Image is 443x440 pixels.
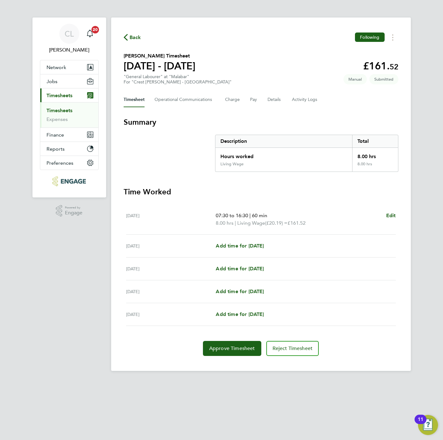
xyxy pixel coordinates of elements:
button: Operational Communications [155,92,215,107]
button: Approve Timesheet [203,341,261,356]
button: Network [40,60,98,74]
button: Reports [40,142,98,156]
div: Timesheets [40,102,98,127]
nav: Main navigation [32,17,106,197]
div: Description [215,135,352,147]
button: Activity Logs [292,92,318,107]
h2: [PERSON_NAME] Timesheet [124,52,195,60]
span: This timesheet is Submitted. [369,74,398,84]
section: Timesheet [124,117,398,356]
span: Network [47,64,66,70]
button: Timesheets [40,88,98,102]
img: protechltd-logo-retina.png [52,176,86,186]
button: Pay [250,92,258,107]
div: [DATE] [126,311,216,318]
h3: Summary [124,117,398,127]
span: This timesheet was manually created. [343,74,367,84]
span: Chloe Lyons [40,46,99,54]
span: Add time for [DATE] [216,311,264,317]
span: Approve Timesheet [209,345,255,352]
button: Timesheets Menu [387,32,398,42]
span: Finance [47,132,64,138]
a: 20 [84,24,96,44]
span: Add time for [DATE] [216,243,264,249]
a: Edit [386,212,396,219]
a: Add time for [DATE] [216,311,264,318]
button: Back [124,33,141,41]
a: Powered byEngage [56,205,82,217]
span: Reports [47,146,65,152]
button: Charge [225,92,240,107]
span: £161.52 [288,220,306,226]
div: Summary [215,135,398,172]
span: Add time for [DATE] [216,288,264,294]
span: 8.00 hrs [216,220,234,226]
button: Preferences [40,156,98,170]
div: Hours worked [215,148,352,162]
div: Total [352,135,398,147]
span: CL [65,30,74,38]
div: 11 [418,419,423,427]
button: Following [355,32,384,42]
div: 8.00 hrs [352,162,398,172]
span: Powered by [65,205,82,210]
a: Timesheets [47,107,72,113]
button: Finance [40,128,98,142]
h1: [DATE] - [DATE] [124,60,195,72]
span: Following [360,34,379,40]
a: Add time for [DATE] [216,242,264,250]
span: Reject Timesheet [273,345,313,352]
span: 20 [91,26,99,33]
a: Add time for [DATE] [216,288,264,295]
button: Details [268,92,282,107]
a: Expenses [47,116,68,122]
span: 60 min [252,212,267,218]
span: | [235,220,236,226]
button: Jobs [40,74,98,88]
a: CL[PERSON_NAME] [40,24,99,54]
a: Go to home page [40,176,99,186]
div: "General Labourer" at "Malabar" [124,74,232,85]
div: For "Crest [PERSON_NAME] - [GEOGRAPHIC_DATA]" [124,79,232,85]
div: 8.00 hrs [352,148,398,162]
span: Engage [65,210,82,216]
div: [DATE] [126,242,216,250]
span: Preferences [47,160,73,166]
h3: Time Worked [124,187,398,197]
button: Timesheet [124,92,145,107]
span: Add time for [DATE] [216,266,264,272]
div: [DATE] [126,288,216,295]
span: 07:30 to 16:30 [216,212,248,218]
span: Back [130,34,141,41]
span: Living Wage [237,219,265,227]
span: Timesheets [47,92,72,98]
button: Reject Timesheet [266,341,319,356]
button: Open Resource Center, 11 new notifications [418,415,438,435]
span: 52 [390,62,398,71]
span: Edit [386,212,396,218]
app-decimal: £161. [363,60,398,72]
div: Living Wage [220,162,244,167]
div: [DATE] [126,265,216,272]
div: [DATE] [126,212,216,227]
span: Jobs [47,78,57,84]
span: (£20.19) = [265,220,288,226]
a: Add time for [DATE] [216,265,264,272]
span: | [249,212,251,218]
